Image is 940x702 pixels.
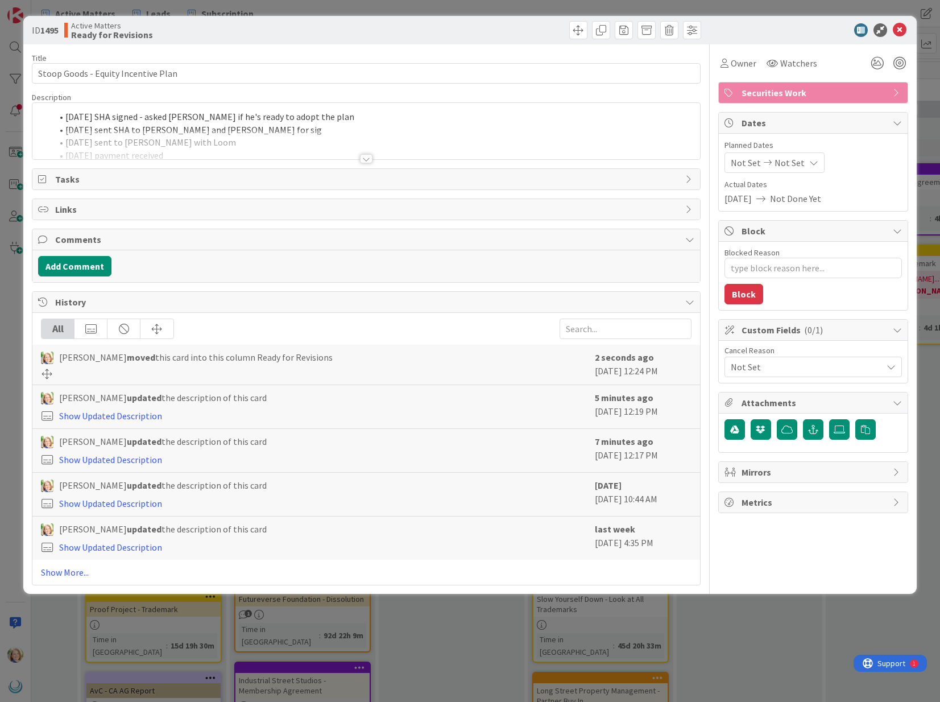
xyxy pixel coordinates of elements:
[724,192,752,205] span: [DATE]
[127,392,162,403] b: updated
[59,522,267,536] span: [PERSON_NAME] the description of this card
[595,523,635,535] b: last week
[595,480,622,491] b: [DATE]
[127,352,155,363] b: moved
[59,454,162,465] a: Show Updated Description
[55,203,679,216] span: Links
[32,23,59,37] span: ID
[731,360,882,374] span: Not Set
[595,478,691,510] div: [DATE] 10:44 AM
[742,323,887,337] span: Custom Fields
[770,192,821,205] span: Not Done Yet
[41,392,53,404] img: AD
[59,542,162,553] a: Show Updated Description
[41,565,691,579] a: Show More...
[775,156,805,170] span: Not Set
[38,256,111,276] button: Add Comment
[742,224,887,238] span: Block
[724,284,763,304] button: Block
[24,2,52,15] span: Support
[595,435,691,466] div: [DATE] 12:17 PM
[59,391,267,404] span: [PERSON_NAME] the description of this card
[595,352,654,363] b: 2 seconds ago
[127,480,162,491] b: updated
[71,21,153,30] span: Active Matters
[32,63,700,84] input: type card name here...
[724,179,902,191] span: Actual Dates
[41,436,53,448] img: AD
[59,5,62,14] div: 1
[742,396,887,410] span: Attachments
[41,480,53,492] img: AD
[59,498,162,509] a: Show Updated Description
[595,392,653,403] b: 5 minutes ago
[59,410,162,422] a: Show Updated Description
[55,233,679,246] span: Comments
[59,435,267,448] span: [PERSON_NAME] the description of this card
[595,436,653,447] b: 7 minutes ago
[55,295,679,309] span: History
[804,324,823,336] span: ( 0/1 )
[742,116,887,130] span: Dates
[742,86,887,100] span: Securities Work
[32,53,47,63] label: Title
[52,110,694,123] li: [DATE] SHA signed - asked [PERSON_NAME] if he's ready to adopt the plan
[742,465,887,479] span: Mirrors
[40,24,59,36] b: 1495
[42,319,74,338] div: All
[32,92,71,102] span: Description
[724,139,902,151] span: Planned Dates
[595,350,691,379] div: [DATE] 12:24 PM
[59,478,267,492] span: [PERSON_NAME] the description of this card
[731,56,756,70] span: Owner
[127,436,162,447] b: updated
[731,156,761,170] span: Not Set
[41,523,53,536] img: AD
[71,30,153,39] b: Ready for Revisions
[560,319,691,339] input: Search...
[41,352,53,364] img: AD
[595,391,691,423] div: [DATE] 12:19 PM
[595,522,691,554] div: [DATE] 4:35 PM
[59,350,333,364] span: [PERSON_NAME] this card into this column Ready for Revisions
[127,523,162,535] b: updated
[724,346,902,354] div: Cancel Reason
[724,247,780,258] label: Blocked Reason
[742,495,887,509] span: Metrics
[52,123,694,137] li: [DATE] sent SHA to [PERSON_NAME] and [PERSON_NAME] for sig
[55,172,679,186] span: Tasks
[780,56,817,70] span: Watchers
